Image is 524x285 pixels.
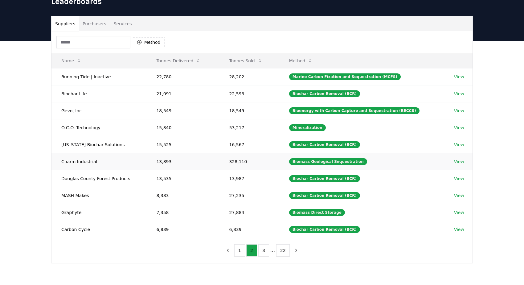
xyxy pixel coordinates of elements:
[219,153,279,170] td: 328,110
[146,136,219,153] td: 15,525
[454,74,464,80] a: View
[219,204,279,221] td: 27,884
[454,176,464,182] a: View
[289,73,401,80] div: Marine Carbon Fixation and Sequestration (MCFS)
[291,244,301,257] button: next page
[110,16,136,31] button: Services
[454,91,464,97] a: View
[51,153,146,170] td: Charm Industrial
[219,187,279,204] td: 27,235
[79,16,110,31] button: Purchasers
[146,102,219,119] td: 18,549
[146,204,219,221] td: 7,358
[289,158,367,165] div: Biomass Geological Sequestration
[51,119,146,136] td: O.C.O. Technology
[223,244,233,257] button: previous page
[454,209,464,216] a: View
[51,68,146,85] td: Running Tide | Inactive
[51,16,79,31] button: Suppliers
[219,170,279,187] td: 13,987
[219,119,279,136] td: 53,217
[51,187,146,204] td: MASH Makes
[146,68,219,85] td: 22,780
[289,226,360,233] div: Biochar Carbon Removal (BCR)
[219,85,279,102] td: 22,593
[219,102,279,119] td: 18,549
[276,244,290,257] button: 22
[289,90,360,97] div: Biochar Carbon Removal (BCR)
[234,244,245,257] button: 1
[133,37,165,47] button: Method
[219,221,279,238] td: 6,839
[454,192,464,199] a: View
[289,107,420,114] div: Bioenergy with Carbon Capture and Sequestration (BECCS)
[51,221,146,238] td: Carbon Cycle
[289,192,360,199] div: Biochar Carbon Removal (BCR)
[224,55,267,67] button: Tonnes Sold
[146,221,219,238] td: 6,839
[151,55,206,67] button: Tonnes Delivered
[51,170,146,187] td: Douglas County Forest Products
[56,55,86,67] button: Name
[454,159,464,165] a: View
[146,85,219,102] td: 21,091
[289,209,345,216] div: Biomass Direct Storage
[289,175,360,182] div: Biochar Carbon Removal (BCR)
[289,124,326,131] div: Mineralization
[51,102,146,119] td: Gevo, Inc.
[146,187,219,204] td: 8,383
[146,170,219,187] td: 13,535
[454,226,464,233] a: View
[51,136,146,153] td: [US_STATE] Biochar Solutions
[454,108,464,114] a: View
[51,85,146,102] td: Biochar Life
[454,142,464,148] a: View
[258,244,269,257] button: 3
[454,125,464,131] a: View
[289,141,360,148] div: Biochar Carbon Removal (BCR)
[246,244,257,257] button: 2
[219,136,279,153] td: 16,567
[219,68,279,85] td: 28,202
[51,204,146,221] td: Graphyte
[270,247,275,254] li: ...
[146,153,219,170] td: 13,893
[146,119,219,136] td: 15,840
[284,55,318,67] button: Method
